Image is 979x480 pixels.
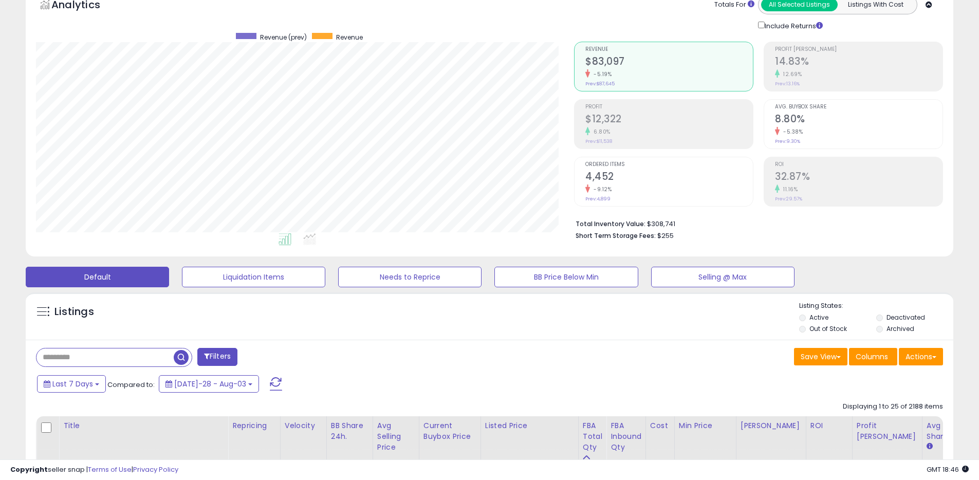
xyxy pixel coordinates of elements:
[585,56,753,69] h2: $83,097
[585,162,753,168] span: Ordered Items
[338,267,482,287] button: Needs to Reprice
[741,420,802,431] div: [PERSON_NAME]
[849,348,897,365] button: Columns
[780,70,802,78] small: 12.69%
[585,138,612,144] small: Prev: $11,538
[651,267,795,287] button: Selling @ Max
[174,379,246,389] span: [DATE]-28 - Aug-03
[10,465,48,474] strong: Copyright
[750,20,835,31] div: Include Returns
[494,267,638,287] button: BB Price Below Min
[576,231,656,240] b: Short Term Storage Fees:
[809,313,828,322] label: Active
[585,104,753,110] span: Profit
[775,81,800,87] small: Prev: 13.16%
[576,217,935,229] li: $308,741
[775,138,800,144] small: Prev: 9.30%
[856,352,888,362] span: Columns
[775,171,943,184] h2: 32.87%
[285,420,322,431] div: Velocity
[585,113,753,127] h2: $12,322
[590,128,611,136] small: 6.80%
[775,113,943,127] h2: 8.80%
[54,305,94,319] h5: Listings
[336,33,363,42] span: Revenue
[260,33,307,42] span: Revenue (prev)
[583,420,602,453] div: FBA Total Qty
[775,104,943,110] span: Avg. Buybox Share
[810,420,848,431] div: ROI
[133,465,178,474] a: Privacy Policy
[780,186,798,193] small: 11.16%
[650,420,670,431] div: Cost
[377,420,415,453] div: Avg Selling Price
[775,56,943,69] h2: 14.83%
[197,348,237,366] button: Filters
[10,465,178,475] div: seller snap | |
[585,171,753,184] h2: 4,452
[809,324,847,333] label: Out of Stock
[799,301,953,311] p: Listing States:
[927,465,969,474] span: 2025-08-11 18:46 GMT
[927,420,964,442] div: Avg BB Share
[26,267,169,287] button: Default
[52,379,93,389] span: Last 7 Days
[857,420,918,442] div: Profit [PERSON_NAME]
[899,348,943,365] button: Actions
[590,186,612,193] small: -9.12%
[775,162,943,168] span: ROI
[585,47,753,52] span: Revenue
[590,70,612,78] small: -5.19%
[107,380,155,390] span: Compared to:
[182,267,325,287] button: Liquidation Items
[576,219,645,228] b: Total Inventory Value:
[159,375,259,393] button: [DATE]-28 - Aug-03
[63,420,224,431] div: Title
[679,420,732,431] div: Min Price
[331,420,368,442] div: BB Share 24h.
[657,231,674,241] span: $255
[37,375,106,393] button: Last 7 Days
[611,420,641,453] div: FBA inbound Qty
[585,196,611,202] small: Prev: 4,899
[780,128,803,136] small: -5.38%
[585,81,615,87] small: Prev: $87,645
[485,420,574,431] div: Listed Price
[886,324,914,333] label: Archived
[88,465,132,474] a: Terms of Use
[886,313,925,322] label: Deactivated
[794,348,847,365] button: Save View
[843,402,943,412] div: Displaying 1 to 25 of 2188 items
[775,47,943,52] span: Profit [PERSON_NAME]
[927,442,933,451] small: Avg BB Share.
[423,420,476,442] div: Current Buybox Price
[232,420,276,431] div: Repricing
[775,196,802,202] small: Prev: 29.57%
